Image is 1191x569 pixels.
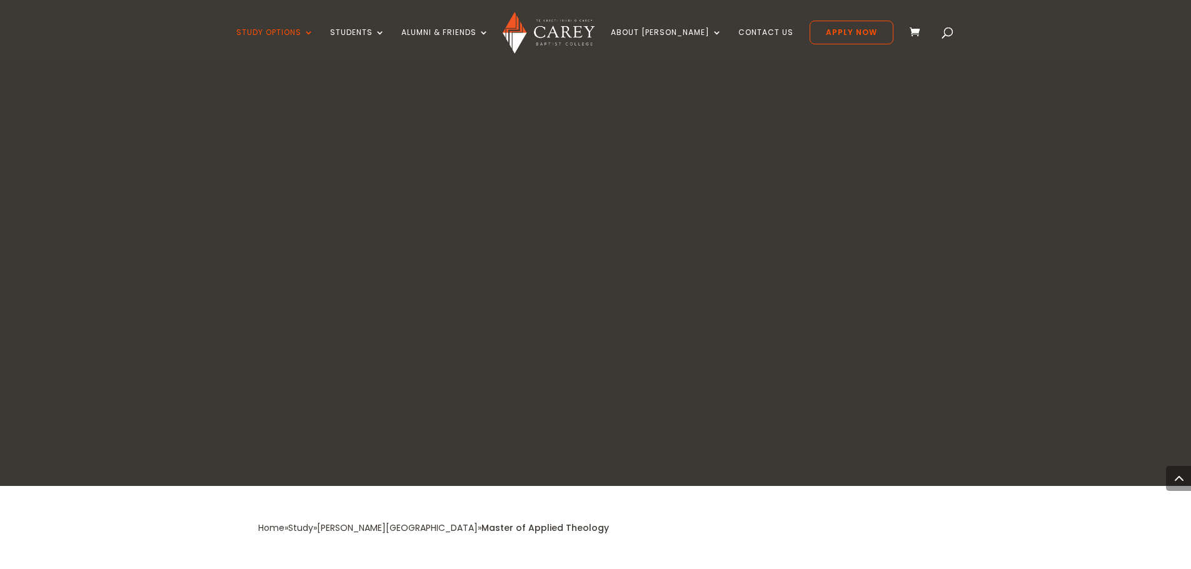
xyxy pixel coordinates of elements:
[810,21,893,44] a: Apply Now
[738,28,793,57] a: Contact Us
[401,28,489,57] a: Alumni & Friends
[330,28,385,57] a: Students
[317,522,478,534] a: [PERSON_NAME][GEOGRAPHIC_DATA]
[258,522,284,534] a: Home
[258,522,609,534] span: » » »
[288,522,313,534] a: Study
[481,522,609,534] span: Master of Applied Theology
[236,28,314,57] a: Study Options
[611,28,722,57] a: About [PERSON_NAME]
[503,12,595,54] img: Carey Baptist College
